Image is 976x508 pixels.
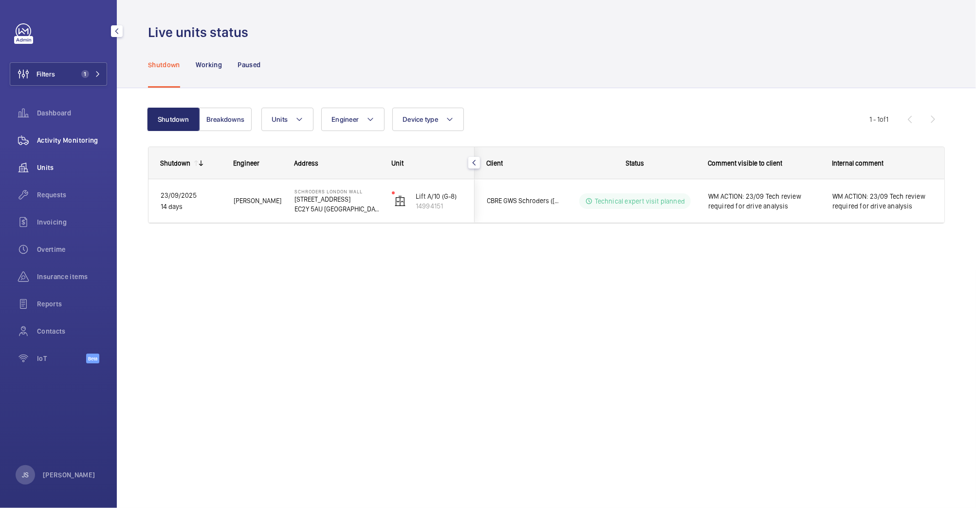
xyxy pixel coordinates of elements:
[147,108,200,131] button: Shutdown
[22,470,29,480] p: JS
[81,70,89,78] span: 1
[331,115,359,123] span: Engineer
[37,163,107,172] span: Units
[160,159,190,167] div: Shutdown
[161,190,221,201] p: 23/09/2025
[869,116,888,123] span: 1 - 1 1
[595,196,685,206] p: Technical expert visit planned
[486,159,503,167] span: Client
[321,108,385,131] button: Engineer
[37,108,107,118] span: Dashboard
[37,299,107,309] span: Reports
[233,159,259,167] span: Engineer
[86,354,99,363] span: Beta
[148,60,180,70] p: Shutdown
[199,108,252,131] button: Breakdowns
[196,60,222,70] p: Working
[161,201,221,212] p: 14 days
[295,188,379,194] p: Schroders London Wall
[43,470,95,480] p: [PERSON_NAME]
[391,159,463,167] div: Unit
[416,201,462,211] p: 14994151
[392,108,464,131] button: Device type
[37,217,107,227] span: Invoicing
[394,195,406,207] img: elevator.svg
[295,204,379,214] p: EC2Y 5AU [GEOGRAPHIC_DATA]
[416,191,462,201] p: Lift A/10 (G-8)
[708,159,782,167] span: Comment visible to client
[880,115,886,123] span: of
[234,195,282,207] span: [PERSON_NAME]
[832,191,932,211] span: WM ACTION: 23/09 Tech review required for drive analysis
[487,195,562,207] span: CBRE GWS Schroders ([GEOGRAPHIC_DATA])
[238,60,260,70] p: Paused
[403,115,438,123] span: Device type
[37,135,107,145] span: Activity Monitoring
[148,23,254,41] h1: Live units status
[272,115,288,123] span: Units
[37,272,107,282] span: Insurance items
[261,108,313,131] button: Units
[626,159,645,167] span: Status
[294,159,318,167] span: Address
[37,326,107,336] span: Contacts
[37,245,107,254] span: Overtime
[295,194,379,204] p: [STREET_ADDRESS]
[37,69,55,79] span: Filters
[37,354,86,363] span: IoT
[708,191,820,211] span: WM ACTION: 23/09 Tech review required for drive analysis
[832,159,884,167] span: Internal comment
[37,190,107,200] span: Requests
[10,62,107,86] button: Filters1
